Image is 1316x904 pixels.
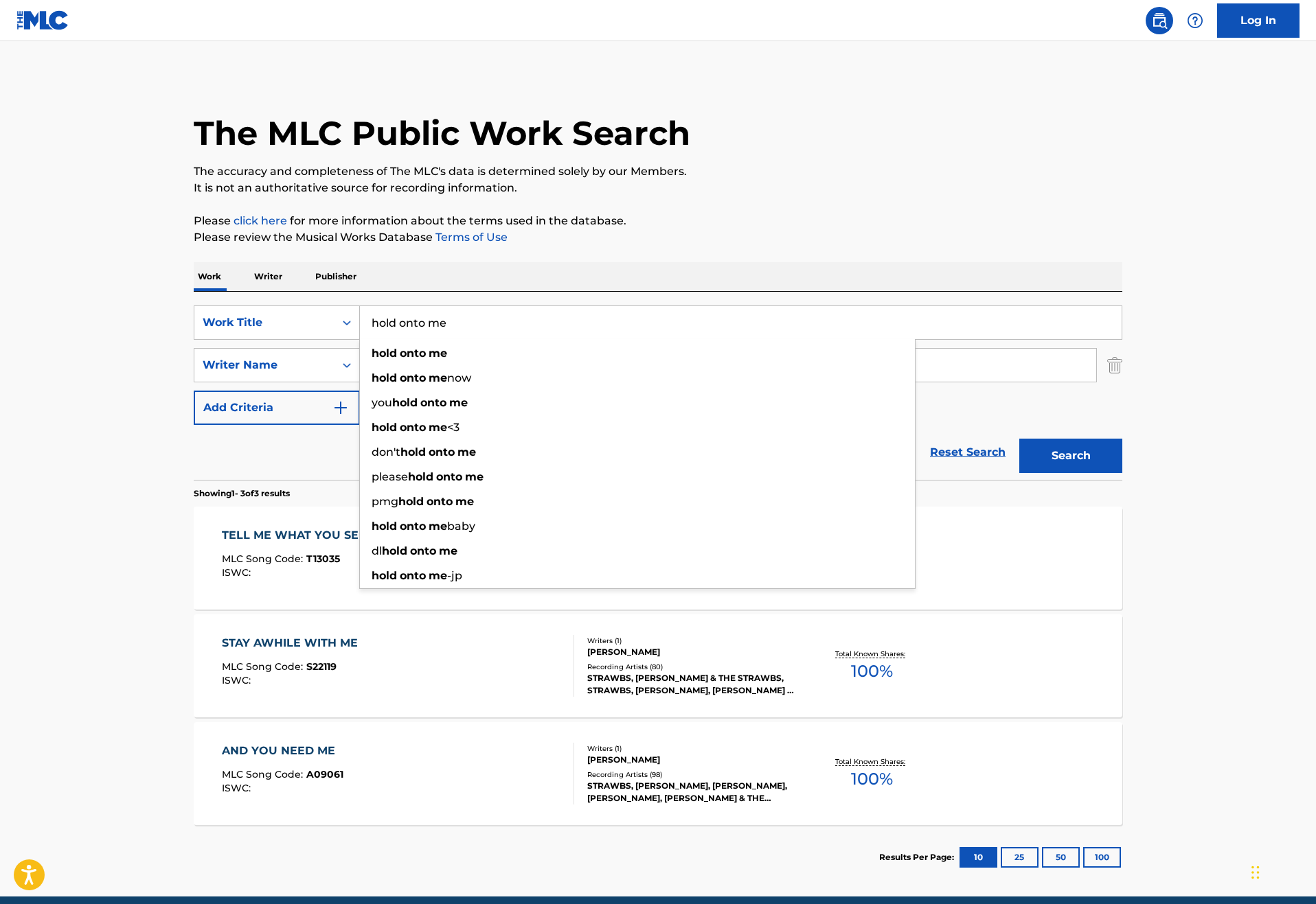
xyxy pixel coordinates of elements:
[372,495,398,508] span: pmg
[447,569,462,582] span: -jp
[960,847,997,868] button: 10
[372,445,400,459] span: don't
[372,396,392,409] span: you
[457,445,476,459] strong: me
[194,391,360,425] button: Add Criteria
[222,782,254,794] span: ISWC :
[455,495,474,508] strong: me
[1251,852,1260,893] div: Drag
[429,569,447,582] strong: me
[433,231,508,244] a: Terms of Use
[306,768,343,780] span: A09061
[449,396,468,409] strong: me
[408,470,433,483] strong: hold
[392,396,418,409] strong: hold
[587,769,795,780] div: Recording Artists ( 98 )
[382,544,407,557] strong: hold
[410,544,436,557] strong: onto
[222,674,254,686] span: ISWC :
[879,851,957,864] p: Results Per Page:
[1107,348,1122,382] img: Delete Criterion
[427,495,453,508] strong: onto
[400,520,426,533] strong: onto
[429,421,447,434] strong: me
[16,10,69,30] img: MLC Logo
[222,635,365,651] div: STAY AWHILE WITH ME
[222,660,306,673] span: MLC Song Code :
[429,347,447,360] strong: me
[587,780,795,804] div: STRAWBS, [PERSON_NAME], [PERSON_NAME], [PERSON_NAME], [PERSON_NAME] & THE STRAWBS, [PERSON_NAME] ...
[1151,12,1168,29] img: search
[332,399,349,416] img: 9d2ae6d4665cec9f34b9.svg
[372,569,397,582] strong: hold
[372,347,397,360] strong: hold
[400,421,426,434] strong: onto
[194,213,1122,229] p: Please for more information about the terms used in the database.
[400,569,426,582] strong: onto
[400,347,426,360] strong: onto
[372,371,397,384] strong: hold
[222,527,516,544] div: TELL ME WHAT YOU SEE IN [GEOGRAPHIC_DATA]
[447,371,471,384] span: now
[194,229,1122,246] p: Please review the Musical Works Database
[1187,12,1203,29] img: help
[587,754,795,766] div: [PERSON_NAME]
[436,470,462,483] strong: onto
[587,672,795,697] div: STRAWBS, [PERSON_NAME] & THE STRAWBS, STRAWBS, [PERSON_NAME], [PERSON_NAME] & THE STRAWBS, STRAWBS
[447,421,460,434] span: <3
[439,544,457,557] strong: me
[1146,7,1173,34] a: Public Search
[429,520,447,533] strong: me
[429,371,447,384] strong: me
[222,566,254,579] span: ISWC :
[222,768,306,780] span: MLC Song Code :
[203,314,326,331] div: Work Title
[587,646,795,658] div: [PERSON_NAME]
[465,470,484,483] strong: me
[222,743,343,759] div: AND YOU NEED ME
[1247,838,1316,904] iframe: Chat Widget
[372,421,397,434] strong: hold
[194,507,1122,610] a: TELL ME WHAT YOU SEE IN [GEOGRAPHIC_DATA]MLC Song Code:T13035ISWC:Writers (1)[PERSON_NAME]Recordi...
[194,163,1122,180] p: The accuracy and completeness of The MLC's data is determined solely by our Members.
[194,305,1122,480] form: Search Form
[194,180,1122,196] p: It is not an authoritative source for recording information.
[398,495,424,508] strong: hold
[234,214,287,227] a: click here
[194,722,1122,825] a: AND YOU NEED MEMLC Song Code:A09061ISWC:Writers (1)[PERSON_NAME]Recording Artists (98)STRAWBS, [P...
[372,544,382,557] span: dl
[835,756,909,767] p: Total Known Shares:
[306,553,340,565] span: T13035
[420,396,446,409] strong: onto
[400,445,426,459] strong: hold
[194,487,290,500] p: Showing 1 - 3 of 3 results
[194,262,225,291] p: Work
[306,660,337,673] span: S22119
[851,659,893,684] span: 100 %
[587,743,795,754] div: Writers ( 1 )
[1001,847,1039,868] button: 25
[203,357,326,373] div: Writer Name
[1019,439,1122,473] button: Search
[587,636,795,646] div: Writers ( 1 )
[851,767,893,791] span: 100 %
[587,662,795,672] div: Recording Artists ( 80 )
[222,553,306,565] span: MLC Song Code :
[372,520,397,533] strong: hold
[372,470,408,483] span: please
[250,262,286,291] p: Writer
[835,649,909,659] p: Total Known Shares:
[1083,847,1121,868] button: 100
[400,371,426,384] strong: onto
[1217,3,1300,38] a: Log In
[429,445,455,459] strong: onto
[194,113,690,154] h1: The MLC Public Work Search
[447,520,475,533] span: baby
[194,614,1122,717] a: STAY AWHILE WITH MEMLC Song Code:S22119ISWC:Writers (1)[PERSON_NAME]Recording Artists (80)STRAWBS...
[1181,7,1209,34] div: Help
[311,262,361,291] p: Publisher
[1042,847,1080,868] button: 50
[923,437,1012,467] a: Reset Search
